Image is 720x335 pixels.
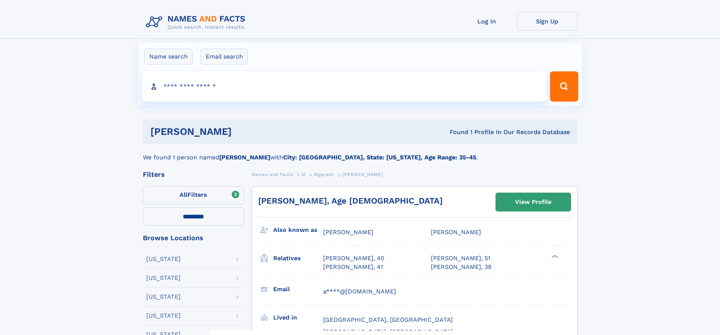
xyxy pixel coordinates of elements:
div: Filters [143,171,244,178]
span: All [180,191,187,198]
h1: [PERSON_NAME] [150,127,341,136]
div: ❯ [550,254,559,259]
a: Sign Up [517,12,578,31]
b: City: [GEOGRAPHIC_DATA], State: [US_STATE], Age Range: 35-45 [283,154,476,161]
a: Mgaresh [314,170,334,179]
span: [PERSON_NAME] [342,172,383,177]
label: Email search [201,49,248,65]
div: Browse Locations [143,235,244,241]
a: View Profile [496,193,571,211]
span: M [302,172,306,177]
a: [PERSON_NAME], 41 [323,263,383,271]
span: [PERSON_NAME] [323,228,373,236]
div: [US_STATE] [146,294,181,300]
button: Search Button [550,71,578,102]
span: Mgaresh [314,172,334,177]
a: M [302,170,306,179]
a: [PERSON_NAME], 40 [323,254,384,262]
div: We found 1 person named with . [143,144,578,162]
a: [PERSON_NAME], 38 [431,263,492,271]
img: Logo Names and Facts [143,12,252,32]
a: Names and Facts [252,170,293,179]
b: [PERSON_NAME] [219,154,270,161]
div: Found 1 Profile In Our Records Database [341,128,570,136]
h3: Lived in [273,311,323,324]
div: [US_STATE] [146,275,181,281]
span: [GEOGRAPHIC_DATA], [GEOGRAPHIC_DATA] [323,316,453,323]
label: Filters [143,186,244,204]
h3: Also known as [273,224,323,236]
div: [US_STATE] [146,256,181,262]
a: [PERSON_NAME], Age [DEMOGRAPHIC_DATA] [258,196,443,205]
h3: Relatives [273,252,323,265]
div: [US_STATE] [146,313,181,319]
a: [PERSON_NAME], 51 [431,254,490,262]
div: View Profile [515,193,551,211]
span: [PERSON_NAME] [431,228,481,236]
h3: Email [273,283,323,296]
input: search input [142,71,547,102]
a: Log In [457,12,517,31]
label: Name search [144,49,193,65]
